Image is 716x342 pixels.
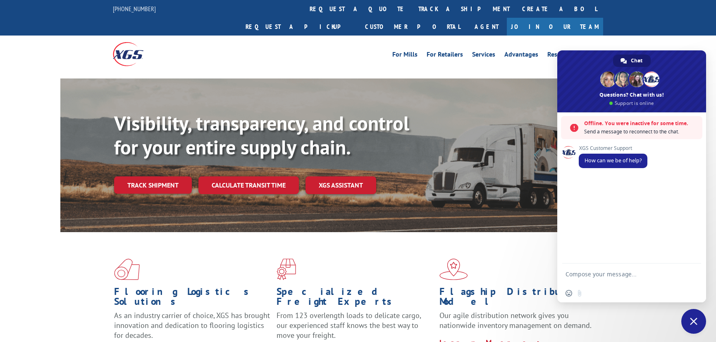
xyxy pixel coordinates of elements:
span: Insert an emoji [566,290,572,297]
textarea: Compose your message... [566,264,681,284]
b: Visibility, transparency, and control for your entire supply chain. [114,110,409,160]
a: XGS ASSISTANT [305,176,376,194]
img: xgs-icon-flagship-distribution-model-red [439,259,468,280]
a: Join Our Team [507,18,603,36]
a: Calculate transit time [198,176,299,194]
span: XGS Customer Support [579,145,647,151]
img: xgs-icon-focused-on-flooring-red [277,259,296,280]
a: Agent [466,18,507,36]
a: Close chat [681,309,706,334]
span: Chat [631,55,642,67]
a: [PHONE_NUMBER] [113,5,156,13]
span: Send a message to reconnect to the chat. [584,128,698,136]
a: Customer Portal [359,18,466,36]
a: Request a pickup [239,18,359,36]
a: For Mills [392,51,418,60]
h1: Flooring Logistics Solutions [114,287,270,311]
img: xgs-icon-total-supply-chain-intelligence-red [114,259,140,280]
a: Chat [613,55,651,67]
a: Advantages [504,51,538,60]
a: Resources [547,51,576,60]
a: For Retailers [427,51,463,60]
h1: Flagship Distribution Model [439,287,596,311]
a: Services [472,51,495,60]
h1: Specialized Freight Experts [277,287,433,311]
span: Offline. You were inactive for some time. [584,119,698,128]
span: Our agile distribution network gives you nationwide inventory management on demand. [439,311,592,330]
span: As an industry carrier of choice, XGS has brought innovation and dedication to flooring logistics... [114,311,270,340]
a: Track shipment [114,176,192,194]
span: How can we be of help? [585,157,642,164]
